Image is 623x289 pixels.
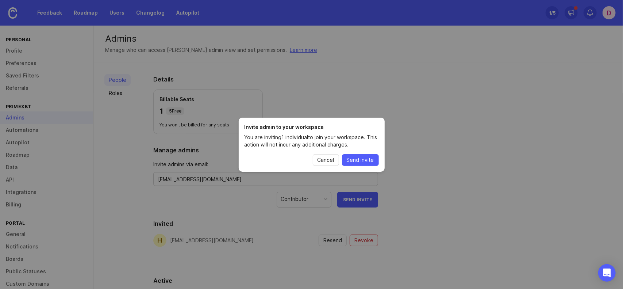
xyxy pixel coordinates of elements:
[598,264,616,282] div: Open Intercom Messenger
[313,154,339,166] button: Cancel
[342,154,379,166] button: Send invite
[245,123,379,131] h1: Invite admin to your workspace
[347,156,374,164] span: Send invite
[318,156,334,164] span: Cancel
[245,134,379,148] p: You are inviting 1 individual to join your workspace. This action will not incur any additional c...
